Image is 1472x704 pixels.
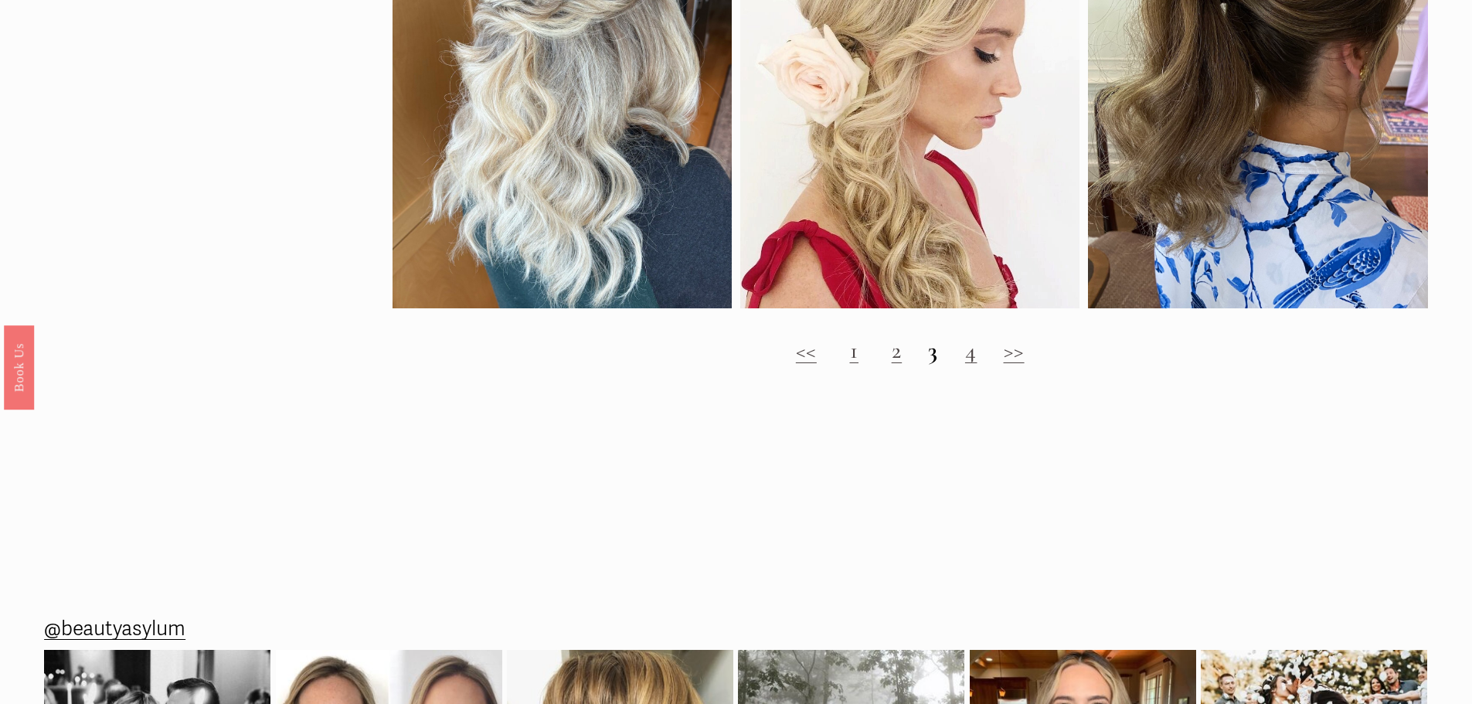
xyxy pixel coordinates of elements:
[4,325,34,409] a: Book Us
[796,336,817,365] a: <<
[44,611,185,648] a: @beautyasylum
[928,336,939,365] strong: 3
[1004,336,1025,365] a: >>
[850,336,859,365] a: 1
[965,336,977,365] a: 4
[892,336,903,365] a: 2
